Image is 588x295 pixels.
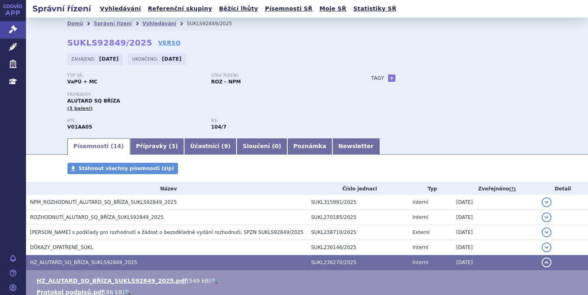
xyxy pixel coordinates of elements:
a: Běžící lhůty [217,3,260,14]
span: DŮKAZY_OPATŘENÉ_SÚKL [30,245,93,250]
span: HZ_ALUTARD_SQ_BŘÍZA_SUKLS92849_2025 [30,260,137,265]
a: Referenční skupiny [145,3,215,14]
span: (3 balení) [67,106,93,111]
button: detail [542,197,551,207]
p: ATC: [67,118,203,123]
td: [DATE] [452,255,538,270]
li: SUKLS92849/2025 [187,17,243,30]
span: 0 [275,143,279,149]
button: detail [542,243,551,252]
strong: [DATE] [99,56,119,62]
a: Správní řízení [94,21,132,26]
h3: Tagy [371,73,384,83]
span: ROZHODNUTÍ_ALUTARD_SQ_BŘÍZA_SUKLS92849_2025 [30,214,164,220]
p: Typ SŘ: [67,73,203,78]
a: Moje SŘ [317,3,349,14]
span: 9 [224,143,228,149]
span: Ukončeno: [132,56,160,62]
abbr: (?) [509,186,516,192]
strong: ROZ – NPM [211,79,241,85]
span: Stáhnout všechny písemnosti (zip) [79,166,174,171]
span: Interní [412,260,428,265]
th: Detail [538,183,588,195]
a: Vyhledávání [142,21,176,26]
span: Interní [412,245,428,250]
a: Statistiky SŘ [351,3,399,14]
p: RS: [211,118,347,123]
strong: VaPÚ + MC [67,79,98,85]
td: [DATE] [452,240,538,255]
span: 3 [171,143,176,149]
td: [DATE] [452,210,538,225]
a: Písemnosti SŘ [263,3,315,14]
td: [DATE] [452,225,538,240]
a: Účastníci (9) [184,138,237,155]
strong: terapeutické extrakty alergenů - standardizované, injekční depotní [211,124,227,130]
a: 🔍 [211,278,218,284]
a: Stáhnout všechny písemnosti (zip) [67,163,178,174]
a: Vyhledávání [98,3,143,14]
span: Interní [412,199,428,205]
p: Přípravky: [67,92,355,97]
td: SUKL236270/2025 [307,255,408,270]
span: NPM_ROZHODNUTÍ_ALUTARD_SQ_BŘÍZA_SUKLS92849_2025 [30,199,177,205]
span: ALUTARD SQ BŘÍZA [67,98,120,104]
td: SUKL270185/2025 [307,210,408,225]
span: 549 kB [189,278,209,284]
a: Sloučení (0) [237,138,287,155]
th: Číslo jednací [307,183,408,195]
button: detail [542,212,551,222]
p: Stav řízení: [211,73,347,78]
span: Zahájeno: [72,56,97,62]
td: SUKL236146/2025 [307,240,408,255]
a: Písemnosti (14) [67,138,130,155]
span: Souhlas s podklady pro rozhodnutí a žádost o bezodkladné vydání rozhodnutí, SPZN SUKLS92849/2025 [30,229,304,235]
a: Přípravky (3) [130,138,184,155]
th: Název [26,183,307,195]
a: + [388,74,395,82]
button: detail [542,258,551,267]
td: [DATE] [452,195,538,210]
span: 14 [113,143,121,149]
strong: [DATE] [162,56,181,62]
button: detail [542,227,551,237]
a: Newsletter [332,138,380,155]
strong: PYLY STROMŮ, ALERGENY [67,124,92,130]
td: SUKL315991/2025 [307,195,408,210]
th: Zveřejněno [452,183,538,195]
a: Domů [67,21,83,26]
h2: Správní řízení [26,3,98,14]
a: VERSO [158,39,180,47]
a: Poznámka [287,138,332,155]
span: Externí [412,229,430,235]
a: HZ_ALUTARD_SQ_BŘÍZA_SUKLS92849_2025.pdf [37,278,187,284]
li: ( ) [37,277,580,285]
th: Typ [408,183,452,195]
strong: SUKLS92849/2025 [67,38,152,48]
td: SUKL238710/2025 [307,225,408,240]
span: Interní [412,214,428,220]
